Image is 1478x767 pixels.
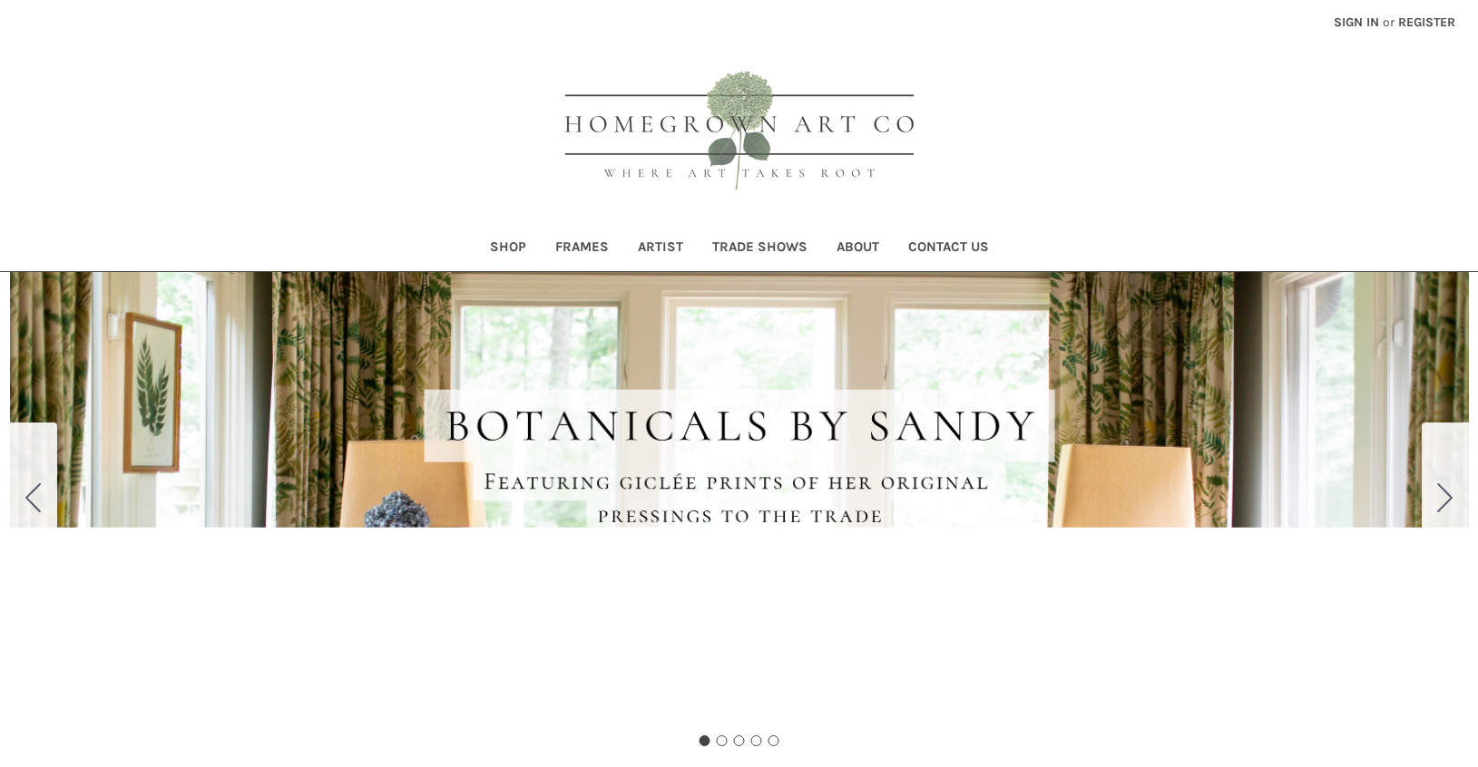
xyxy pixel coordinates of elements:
[894,227,1003,271] a: Contact Us
[734,735,745,746] button: Go to slide 3
[700,735,710,746] button: Go to slide 1
[475,227,541,271] a: Shop
[822,227,894,271] a: About
[751,735,762,746] button: Go to slide 4
[717,735,728,746] button: Go to slide 2
[535,51,944,214] img: HOMEGROWN ART CO
[698,227,822,271] a: Trade Shows
[768,735,779,746] button: Go to slide 5
[1381,13,1396,32] span: or
[1422,422,1469,575] button: Go to slide 2
[10,422,57,575] button: Go to slide 5
[623,227,698,271] a: Artist
[541,227,623,271] a: Frames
